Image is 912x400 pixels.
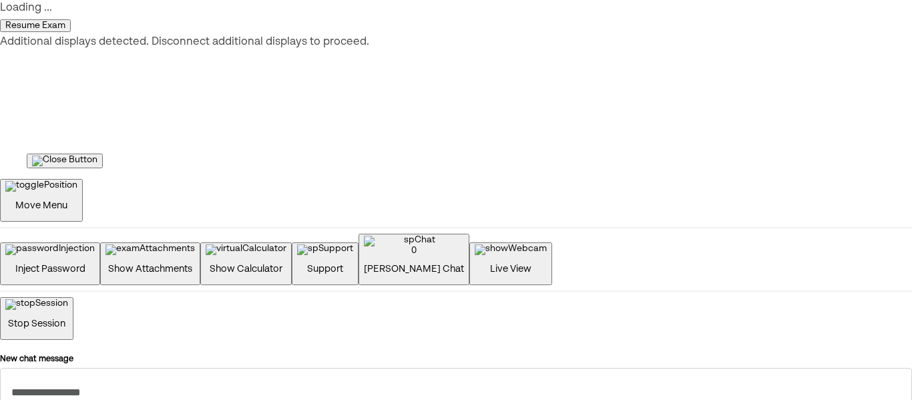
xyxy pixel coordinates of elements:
[105,264,195,274] p: Show Attachments
[206,244,286,255] img: virtualCalculator
[297,244,353,255] img: spSupport
[297,264,353,274] p: Support
[359,234,469,285] button: spChat0[PERSON_NAME] Chat
[364,246,464,255] div: 0
[5,319,68,329] p: Stop Session
[292,242,359,285] button: Support
[5,244,95,255] img: passwordInjection
[469,242,552,285] button: Live View
[364,264,464,274] p: [PERSON_NAME] Chat
[5,181,77,192] img: togglePosition
[475,264,547,274] p: Live View
[475,244,547,255] img: showWebcam
[364,236,464,246] img: spChat
[32,156,97,166] img: Close Button
[5,201,77,210] p: Move Menu
[100,242,200,285] button: Show Attachments
[105,244,195,255] img: examAttachments
[5,299,68,310] img: stopSession
[5,264,95,274] p: Inject Password
[206,264,286,274] p: Show Calculator
[200,242,292,285] button: Show Calculator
